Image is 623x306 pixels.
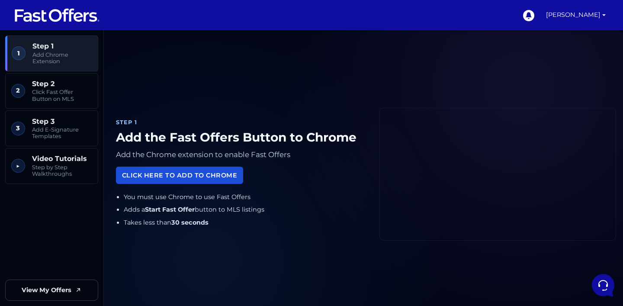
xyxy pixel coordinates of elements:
iframe: Customerly Messenger Launcher [590,272,616,298]
p: [DATE] [142,62,159,70]
span: Video Tutorials [32,155,92,163]
button: Help [113,226,166,246]
span: Your Conversations [14,48,70,55]
strong: Start Fast Offer [145,206,195,213]
img: dark [14,100,25,110]
span: Find an Answer [14,156,59,163]
h1: Add the Fast Offers Button to Chrome [116,130,366,145]
span: Fast Offers Support [36,62,137,71]
button: Start a Conversation [14,122,159,139]
span: Add Chrome Extension [32,52,92,65]
img: dark [14,63,31,81]
a: 2 Step 2 Click Fast Offer Button on MLS [5,73,98,109]
button: Home [7,226,60,246]
p: Help [134,238,145,246]
span: 2 [11,84,25,98]
strong: 30 seconds [171,219,209,226]
a: Open Help Center [108,156,159,163]
span: 3 [11,122,25,135]
p: [DATE] [142,96,159,103]
input: Search for an Article... [19,175,141,184]
a: 1 Step 1 Add Chrome Extension [5,35,98,71]
span: Fast Offers [36,96,137,104]
span: View My Offers [22,285,71,295]
p: Home [26,238,41,246]
button: Messages [60,226,113,246]
span: Start a Conversation [62,127,121,134]
a: View My Offers [5,280,98,301]
span: Step 2 [32,80,92,88]
span: Step 3 [32,117,92,126]
a: Fast OffersYou:🖼 Image[DATE] [10,92,163,118]
img: dark [20,100,31,110]
span: Click Fast Offer Button on MLS [32,89,92,102]
p: Messages [74,238,99,246]
p: You: 🖼 Image [36,106,137,115]
h2: Hello [PERSON_NAME] 👋 [7,7,145,35]
span: ▶︎ [11,159,25,173]
p: fantastic! let me know if theres ever any issues. [36,73,137,81]
a: See all [140,48,159,55]
iframe: Fast Offers Chrome Extension [380,108,616,241]
a: Fast Offers Supportfantastic! let me know if theres ever any issues.[DATE] [10,59,163,85]
span: 1 [12,46,26,60]
span: Step 1 [32,42,92,50]
p: Add the Chrome extension to enable Fast Offers [116,148,366,161]
span: Add E-Signature Templates [32,126,92,140]
span: Step by Step Walkthroughs [32,164,92,177]
li: You must use Chrome to use Fast Offers [124,192,366,202]
li: Adds a button to MLS listings [124,205,366,215]
div: Step 1 [116,118,366,127]
a: Click Here to Add to Chrome [116,167,243,184]
li: Takes less than [124,218,366,228]
a: ▶︎ Video Tutorials Step by Step Walkthroughs [5,148,98,184]
a: 3 Step 3 Add E-Signature Templates [5,110,98,146]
